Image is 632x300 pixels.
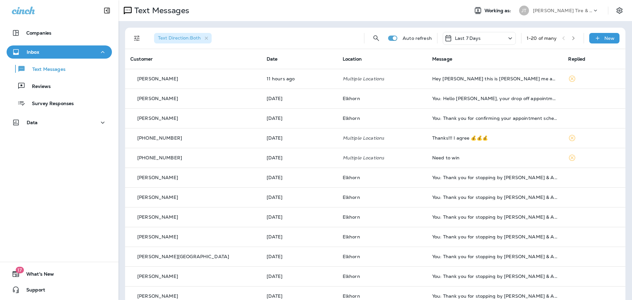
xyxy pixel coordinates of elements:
[343,234,360,240] span: Elkhorn
[432,293,558,299] div: You: Thank you for stopping by Jensen Tire & Auto - Elkhorn. Please take 30 seconds to leave us a...
[137,214,178,220] p: [PERSON_NAME]
[267,195,332,200] p: Aug 23, 2025 08:02 AM
[267,293,332,299] p: Aug 23, 2025 08:02 AM
[137,116,178,121] p: [PERSON_NAME]
[614,5,625,16] button: Settings
[343,254,360,259] span: Elkhorn
[137,175,178,180] p: [PERSON_NAME]
[432,274,558,279] div: You: Thank you for stopping by Jensen Tire & Auto - Elkhorn. Please take 30 seconds to leave us a...
[267,175,332,180] p: Aug 23, 2025 08:02 AM
[137,135,182,141] p: [PHONE_NUMBER]
[343,175,360,180] span: Elkhorn
[7,62,112,76] button: Text Messages
[432,76,558,81] div: Hey Brent this is Gavin me and my wife just got to the hospital a little bit ago and she's been h...
[267,96,332,101] p: Aug 24, 2025 10:47 AM
[267,214,332,220] p: Aug 23, 2025 08:02 AM
[403,36,432,41] p: Auto refresh
[343,293,360,299] span: Elkhorn
[267,76,332,81] p: Aug 25, 2025 12:47 AM
[455,36,481,41] p: Last 7 Days
[370,32,383,45] button: Search Messages
[132,6,189,15] p: Text Messages
[154,33,212,43] div: Text Direction:Both
[137,254,229,259] p: [PERSON_NAME][GEOGRAPHIC_DATA]
[267,116,332,121] p: Aug 24, 2025 09:01 AM
[527,36,557,41] div: 1 - 20 of many
[267,155,332,160] p: Aug 23, 2025 05:33 PM
[343,56,362,62] span: Location
[137,234,178,239] p: [PERSON_NAME]
[7,79,112,93] button: Reviews
[26,67,66,73] p: Text Messages
[604,36,615,41] p: New
[7,45,112,59] button: Inbox
[27,120,38,125] p: Data
[20,287,45,295] span: Support
[137,96,178,101] p: [PERSON_NAME]
[26,30,51,36] p: Companies
[343,76,422,81] p: Multiple Locations
[343,135,422,141] p: Multiple Locations
[267,56,278,62] span: Date
[343,115,360,121] span: Elkhorn
[267,234,332,239] p: Aug 23, 2025 08:02 AM
[7,283,112,296] button: Support
[137,293,178,299] p: [PERSON_NAME]
[343,214,360,220] span: Elkhorn
[27,49,39,55] p: Inbox
[432,96,558,101] div: You: Hello Joleen, your drop off appointment at Jensen Tire & Auto is tomorrow. Reschedule? Call ...
[98,4,116,17] button: Collapse Sidebar
[533,8,592,13] p: [PERSON_NAME] Tire & Auto
[7,267,112,281] button: 17What's New
[267,254,332,259] p: Aug 23, 2025 08:02 AM
[432,234,558,239] div: You: Thank you for stopping by Jensen Tire & Auto - Elkhorn. Please take 30 seconds to leave us a...
[267,274,332,279] p: Aug 23, 2025 08:02 AM
[432,175,558,180] div: You: Thank you for stopping by Jensen Tire & Auto - Elkhorn. Please take 30 seconds to leave us a...
[432,56,452,62] span: Message
[343,273,360,279] span: Elkhorn
[137,76,178,81] p: [PERSON_NAME]
[7,26,112,40] button: Companies
[432,195,558,200] div: You: Thank you for stopping by Jensen Tire & Auto - Elkhorn. Please take 30 seconds to leave us a...
[432,155,558,160] div: Need to win
[20,271,54,279] span: What's New
[432,135,558,141] div: Thanks!!! I agree 💰💰💰
[568,56,585,62] span: Replied
[7,116,112,129] button: Data
[137,155,182,160] p: [PHONE_NUMBER]
[267,135,332,141] p: Aug 23, 2025 06:09 PM
[130,56,153,62] span: Customer
[158,35,201,41] span: Text Direction : Both
[137,195,178,200] p: [PERSON_NAME]
[343,95,360,101] span: Elkhorn
[343,194,360,200] span: Elkhorn
[432,116,558,121] div: You: Thank you for confirming your appointment scheduled for 08/25/2025 7:00 AM with Elkhorn. We ...
[343,155,422,160] p: Multiple Locations
[137,274,178,279] p: [PERSON_NAME]
[519,6,529,15] div: JT
[25,101,74,107] p: Survey Responses
[15,267,24,273] span: 17
[432,214,558,220] div: You: Thank you for stopping by Jensen Tire & Auto - Elkhorn. Please take 30 seconds to leave us a...
[7,96,112,110] button: Survey Responses
[130,32,144,45] button: Filters
[432,254,558,259] div: You: Thank you for stopping by Jensen Tire & Auto - Elkhorn. Please take 30 seconds to leave us a...
[485,8,513,14] span: Working as:
[25,84,51,90] p: Reviews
